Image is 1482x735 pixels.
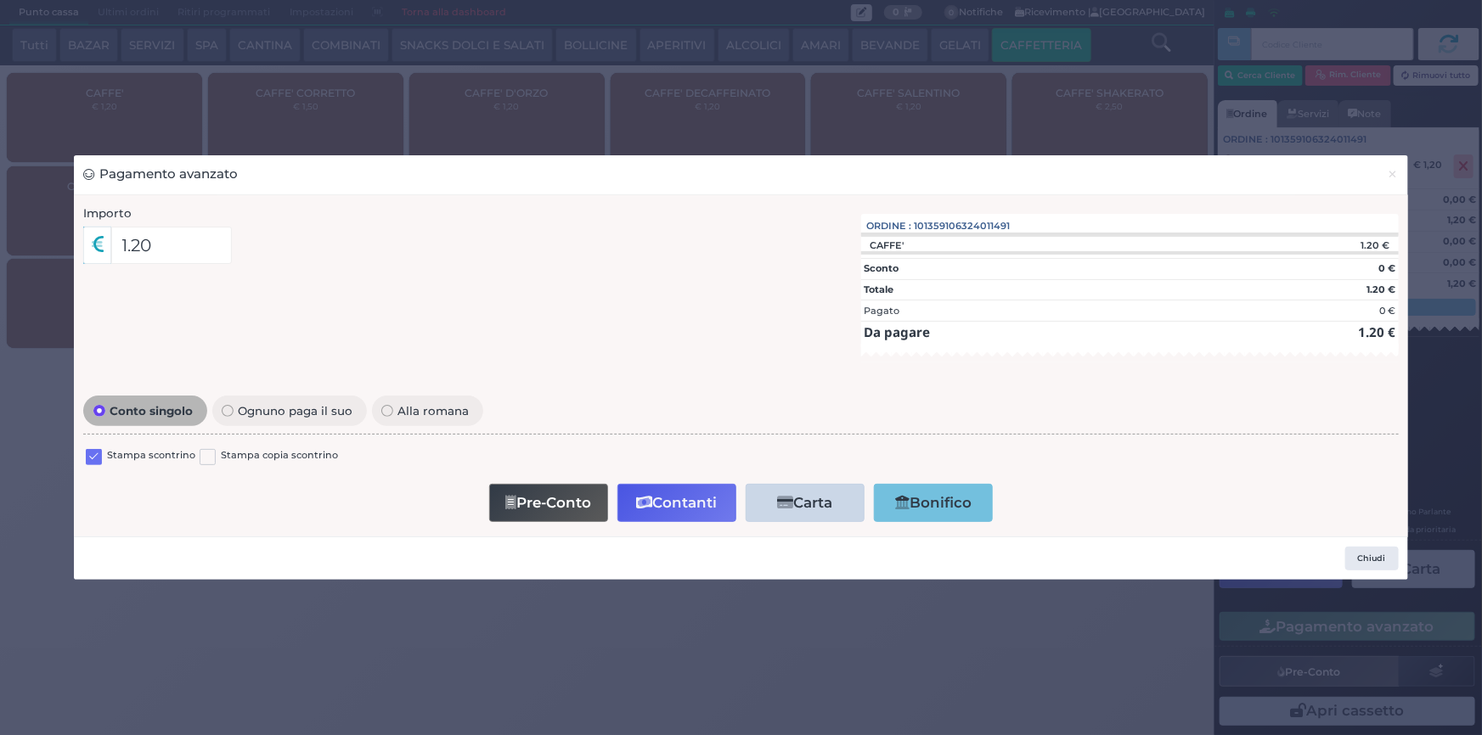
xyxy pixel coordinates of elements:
label: Stampa copia scontrino [221,448,338,464]
button: Contanti [617,484,736,522]
label: Stampa scontrino [107,448,195,464]
button: Bonifico [874,484,993,522]
h3: Pagamento avanzato [83,165,238,184]
span: Ordine : [867,219,912,233]
strong: Sconto [864,262,899,274]
strong: 1.20 € [1358,323,1395,340]
button: Chiudi [1378,155,1407,194]
span: × [1388,165,1399,183]
strong: 1.20 € [1366,283,1395,295]
strong: Totale [864,283,893,295]
span: Conto singolo [105,405,198,417]
span: Alla romana [393,405,474,417]
strong: Da pagare [864,323,930,340]
input: Es. 30.99 [111,227,233,264]
strong: 0 € [1378,262,1395,274]
div: 0 € [1379,304,1395,318]
span: Ognuno paga il suo [234,405,358,417]
div: 1.20 € [1264,239,1398,251]
div: CAFFE' [861,239,913,251]
span: 101359106324011491 [915,219,1011,233]
button: Pre-Conto [489,484,608,522]
button: Chiudi [1345,547,1399,570]
div: Pagato [864,304,899,318]
button: Carta [746,484,865,522]
label: Importo [83,205,132,222]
